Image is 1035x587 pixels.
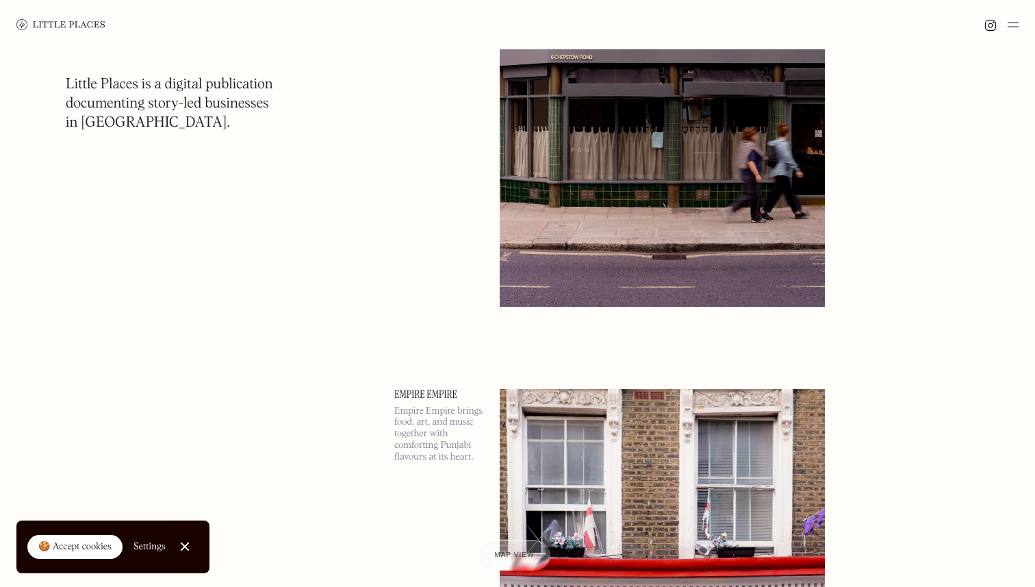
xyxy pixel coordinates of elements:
a: Empire Empire [394,389,483,400]
a: Close Cookie Popup [171,533,199,560]
a: Map view [478,540,551,571]
h1: Little Places is a digital publication documenting story-led businesses in [GEOGRAPHIC_DATA]. [66,75,273,133]
div: 🍪 Accept cookies [38,540,112,554]
div: Settings [133,542,166,551]
div: Close Cookie Popup [184,547,185,547]
span: Map view [495,551,535,559]
p: Empire Empire brings food, art, and music together with comforting Punjabi flavours at its heart. [394,405,483,463]
a: Settings [133,532,166,562]
a: 🍪 Accept cookies [27,535,123,560]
